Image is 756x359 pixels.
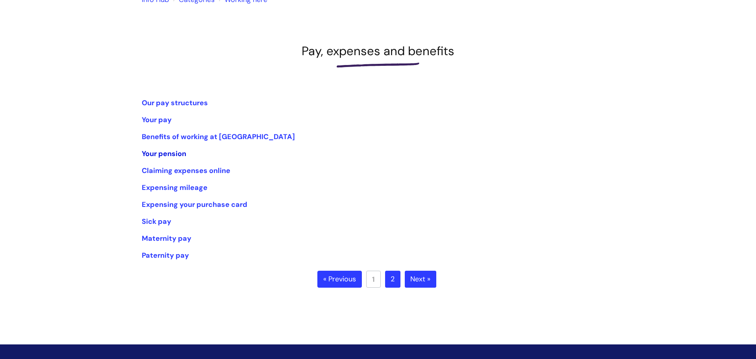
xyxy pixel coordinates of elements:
a: Expensing your purchase card [142,200,247,209]
a: Maternity pay [142,234,191,243]
a: 1 [366,271,381,288]
h1: Pay, expenses and benefits [142,44,614,58]
a: 2 [385,271,400,288]
a: « Previous [317,271,362,288]
a: Claiming expenses online [142,166,230,175]
a: Expensing mileage [142,183,208,192]
a: Paternity pay [142,251,189,260]
a: Next » [405,271,436,288]
a: Sick pay [142,217,171,226]
a: Our pay structures [142,98,208,108]
a: Benefits of working at [GEOGRAPHIC_DATA] [142,132,295,141]
a: Your pay [142,115,172,125]
a: Your pension [142,149,186,158]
